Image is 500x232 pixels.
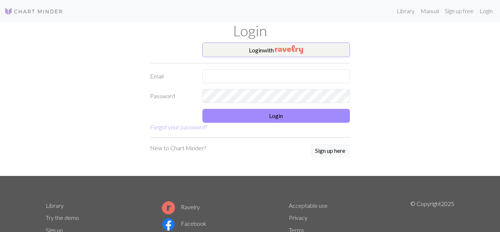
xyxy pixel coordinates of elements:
a: Manual [418,4,442,18]
a: Try the demo [46,214,79,221]
button: Sign up here [310,144,350,158]
a: Library [394,4,418,18]
a: Sign up here [310,144,350,158]
a: Login [477,4,496,18]
button: Login [202,109,350,123]
a: Ravelry [162,203,200,210]
button: Loginwith [202,43,350,57]
a: Privacy [289,214,307,221]
img: Ravelry logo [162,201,175,214]
img: Facebook logo [162,218,175,231]
label: Password [146,89,198,103]
a: Sign up free [442,4,477,18]
a: Acceptable use [289,202,328,209]
label: Email [146,69,198,83]
img: Ravelry [275,45,303,54]
h1: Login [41,22,459,40]
p: New to Chart Minder? [150,144,206,152]
a: Forgot your password? [150,124,207,130]
a: Facebook [162,220,206,227]
img: Logo [4,7,63,16]
a: Library [46,202,64,209]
